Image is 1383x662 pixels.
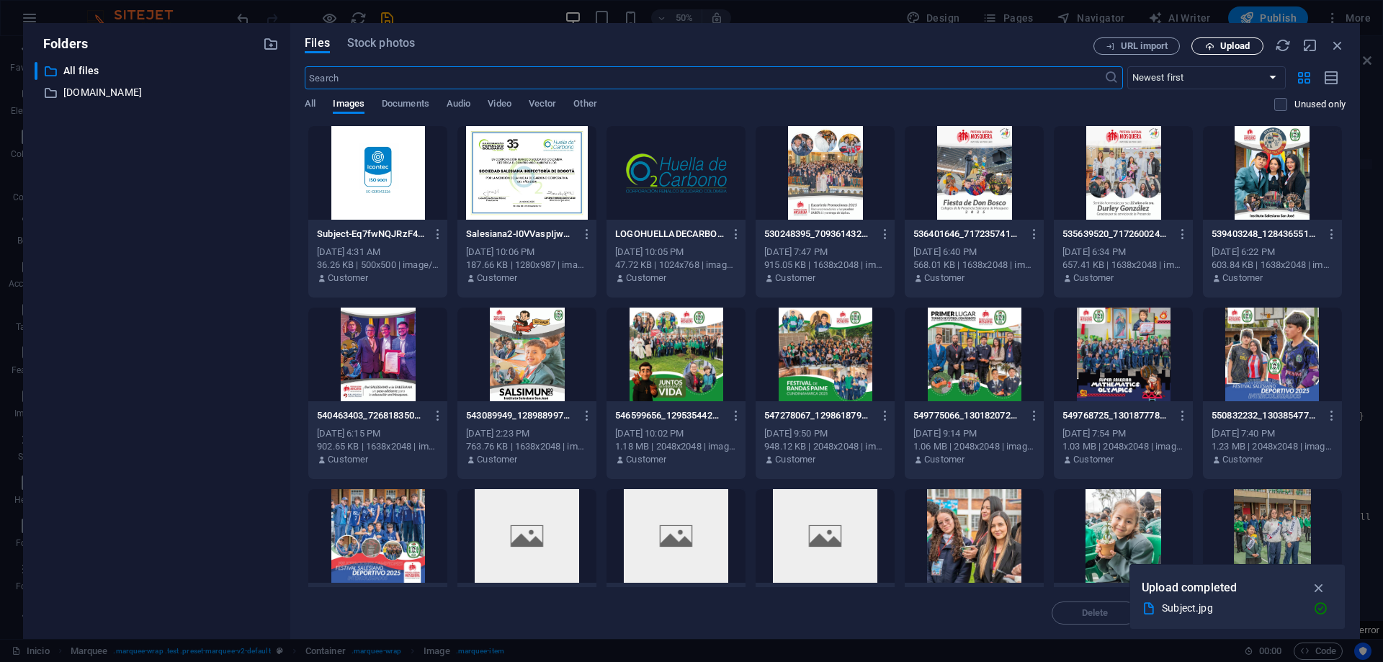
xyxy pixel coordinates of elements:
[1212,228,1320,241] p: 539403248_1284365513482989_901035461983011765_n-CGEhN3X0EplhfB7Fu8aa9A.jpg
[477,453,517,466] p: Customer
[775,272,815,285] p: Customer
[382,95,429,115] span: Documents
[913,228,1021,241] p: 536401646_717235741310335_2660069802286458470_n-Ff6NgO-BarmguE0xGurQvw.jpg
[764,259,886,272] div: 915.05 KB | 1638x2048 | image/jpeg
[764,440,886,453] div: 948.12 KB | 2048x2048 | image/jpeg
[305,66,1104,89] input: Search
[1212,259,1333,272] div: 603.84 KB | 1638x2048 | image/jpeg
[913,427,1035,440] div: [DATE] 9:14 PM
[1062,427,1184,440] div: [DATE] 7:54 PM
[328,272,368,285] p: Customer
[913,246,1035,259] div: [DATE] 6:40 PM
[615,440,737,453] div: 1.18 MB | 2048x2048 | image/jpeg
[1073,453,1114,466] p: Customer
[488,95,511,115] span: Video
[1212,409,1320,422] p: 550832232_1303854771534063_4213555078375901103_n-IoSn5-mDL4zxPYZA76EhlQ.jpg
[1212,427,1333,440] div: [DATE] 7:40 PM
[1212,246,1333,259] div: [DATE] 6:22 PM
[615,427,737,440] div: [DATE] 10:02 PM
[1222,453,1263,466] p: Customer
[913,409,1021,422] p: 549775066_1301820725070801_5627945082344772681_n-GxhSNm54sUJA4e-gO2hiWQ.jpg
[764,409,872,422] p: 547278067_1298618798724327_8811699635433725548_n-MR2M_VO5AReCCcvVVCRinw.jpg
[775,453,815,466] p: Customer
[1121,42,1168,50] span: URL import
[1330,37,1346,53] i: Close
[63,63,252,79] p: All files
[1062,409,1171,422] p: 549768725_1301877788398428_1269099768299073708_n-oJwM7KEVIUZjIRiMS-a9Ew.jpg
[466,409,574,422] p: 543089949_1289889972930543_2618743196718285595_n1-GNXPKUpaavDvK1Rr4S2TCg.jpg
[333,95,364,115] span: Images
[317,246,439,259] div: [DATE] 4:31 AM
[1212,440,1333,453] div: 1.23 MB | 2048x2048 | image/jpeg
[529,95,557,115] span: Vector
[764,427,886,440] div: [DATE] 9:50 PM
[466,440,588,453] div: 763.76 KB | 1638x2048 | image/jpeg
[35,62,37,80] div: ​
[317,409,425,422] p: 540463403_726818350352074_4454555741455336531_n-Cndh9Z5W-1pitrzPWaYP1Q.jpg
[63,84,252,101] p: [DOMAIN_NAME]
[305,35,330,52] span: Files
[1062,228,1171,241] p: 535639520_717260024641240_5028106792949395509_n-Nht4UkPHIHJjLz-YEtIAQQ.jpg
[913,440,1035,453] div: 1.06 MB | 2048x2048 | image/jpeg
[626,272,666,285] p: Customer
[1062,440,1184,453] div: 1.03 MB | 2048x2048 | image/jpeg
[1093,37,1180,55] button: URL import
[328,453,368,466] p: Customer
[1162,600,1302,617] div: Subject.jpg
[466,246,588,259] div: [DATE] 10:06 PM
[1191,37,1263,55] button: Upload
[347,35,415,52] span: Stock photos
[466,259,588,272] div: 187.66 KB | 1280x987 | image/jpeg
[615,228,723,241] p: LOGOHUELLADECARBONO-tyZNB6TqAolpeEG-qtBTWA.png
[924,272,964,285] p: Customer
[1062,259,1184,272] div: 657.41 KB | 1638x2048 | image/jpeg
[615,246,737,259] div: [DATE] 10:05 PM
[317,427,439,440] div: [DATE] 6:15 PM
[764,246,886,259] div: [DATE] 7:47 PM
[305,95,315,115] span: All
[1062,246,1184,259] div: [DATE] 6:34 PM
[317,228,425,241] p: Subject-Eq7fwNQJRzF4xqgJPP3BLw.jpg
[1142,578,1237,597] p: Upload completed
[477,272,517,285] p: Customer
[35,35,88,53] p: Folders
[1275,37,1291,53] i: Reload
[913,259,1035,272] div: 568.01 KB | 1638x2048 | image/jpeg
[615,409,723,422] p: 546599656_1295354422384098_6189876480609881053_n-qi7HORryBv8zIMXw7W7T_Q.jpg
[317,259,439,272] div: 36.26 KB | 500x500 | image/jpeg
[317,440,439,453] div: 902.65 KB | 1638x2048 | image/jpeg
[263,36,279,52] i: Create new folder
[1222,272,1263,285] p: Customer
[924,453,964,466] p: Customer
[573,95,596,115] span: Other
[626,453,666,466] p: Customer
[35,84,279,102] div: [DOMAIN_NAME]
[1220,42,1250,50] span: Upload
[1294,98,1346,111] p: Displays only files that are not in use on the website. Files added during this session can still...
[447,95,470,115] span: Audio
[615,259,737,272] div: 47.72 KB | 1024x768 | image/png
[466,427,588,440] div: [DATE] 2:23 PM
[466,228,574,241] p: Salesiana2-I0VVaspIjwd-mZtAMiLp2g.jpeg
[764,228,872,241] p: 530248395_709361432097766_4290476855132120064_n-3zLXLd-wWOONygZfJIBrYw.jpg
[1073,272,1114,285] p: Customer
[1302,37,1318,53] i: Minimize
